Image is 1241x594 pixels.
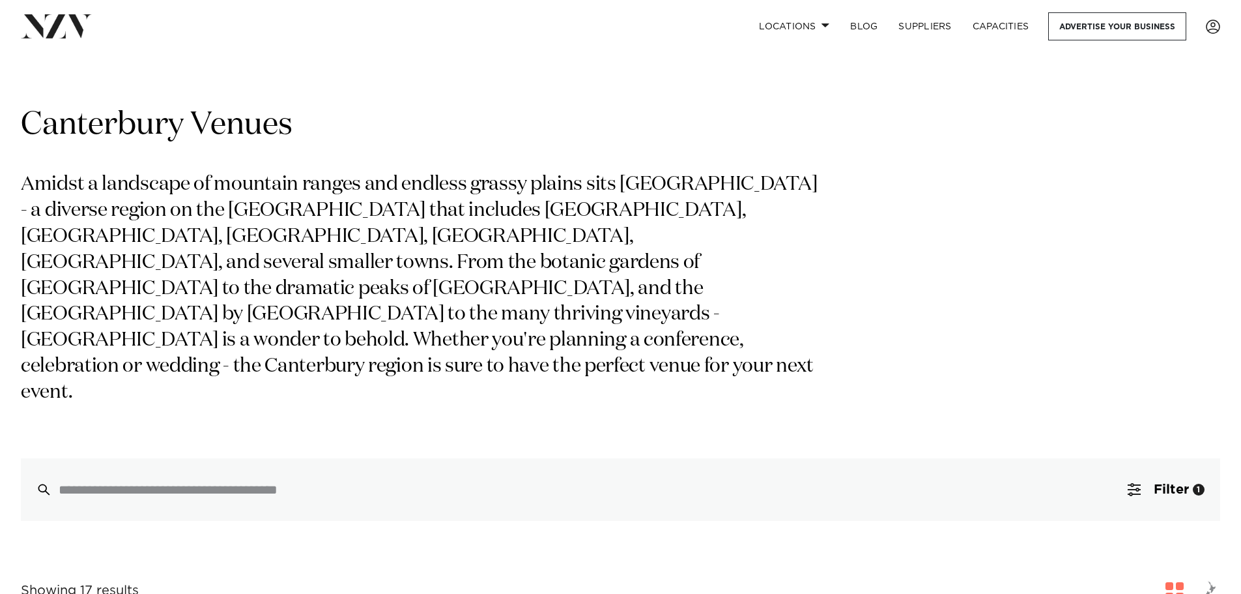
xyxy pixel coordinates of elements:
a: Locations [749,12,840,40]
p: Amidst a landscape of mountain ranges and endless grassy plains sits [GEOGRAPHIC_DATA] - a divers... [21,172,826,406]
div: 1 [1193,484,1205,496]
span: Filter [1154,483,1189,496]
a: BLOG [840,12,888,40]
h1: Canterbury Venues [21,105,1220,146]
button: Filter1 [1112,458,1220,521]
img: nzv-logo.png [21,14,92,38]
a: Capacities [962,12,1040,40]
a: Advertise your business [1048,12,1186,40]
a: SUPPLIERS [888,12,962,40]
